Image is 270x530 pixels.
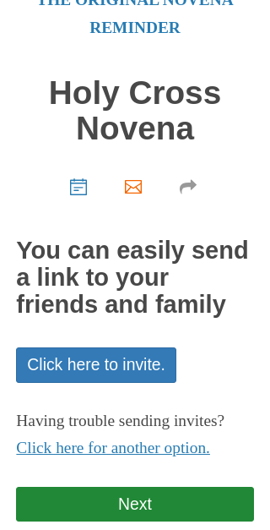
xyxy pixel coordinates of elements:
[16,75,253,147] h1: Holy Cross Novena
[108,163,163,208] a: Invite your friends
[163,163,218,208] a: Share your novena
[16,487,253,522] a: Next
[16,238,253,319] h2: You can easily send a link to your friends and family
[16,412,224,429] span: Having trouble sending invites?
[53,163,108,208] a: Choose start date
[16,439,210,456] a: Click here for another option.
[16,347,176,382] a: Click here to invite.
